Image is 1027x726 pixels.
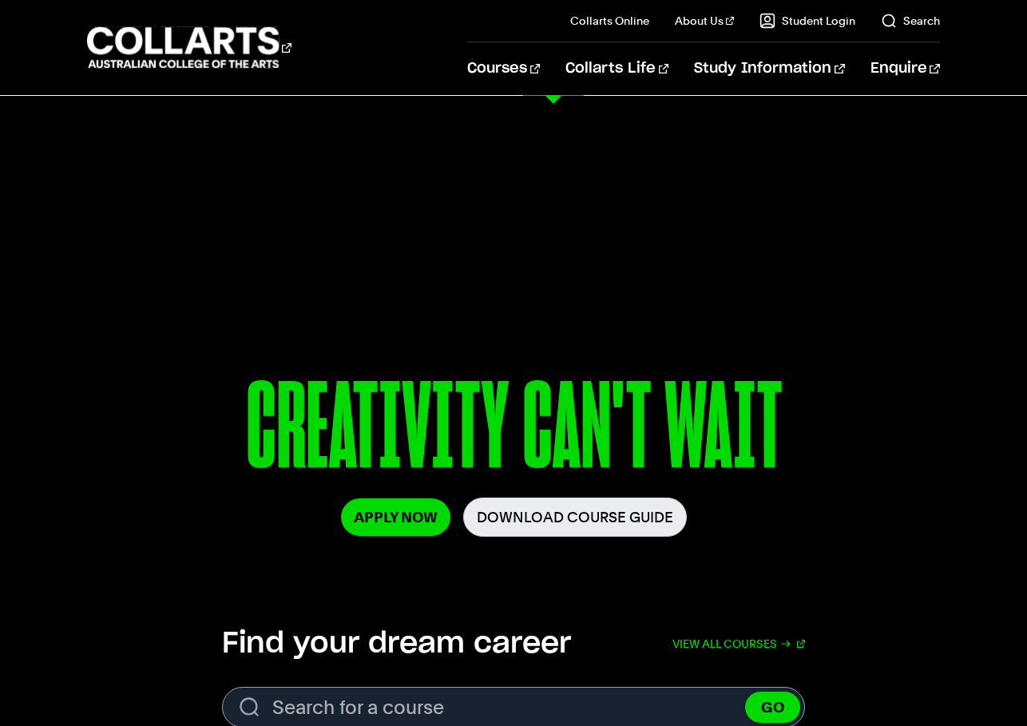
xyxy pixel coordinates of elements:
[675,13,734,29] a: About Us
[759,13,855,29] a: Student Login
[467,42,540,95] a: Courses
[745,692,800,723] button: GO
[463,498,687,537] a: Download Course Guide
[87,366,939,498] p: CREATIVITY CAN'T WAIT
[672,626,805,661] a: View all courses
[870,42,940,95] a: Enquire
[222,626,571,661] h2: Find your dream career
[87,25,291,70] div: Go to homepage
[570,13,649,29] a: Collarts Online
[694,42,844,95] a: Study Information
[341,498,450,536] a: Apply Now
[881,13,940,29] a: Search
[565,42,668,95] a: Collarts Life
